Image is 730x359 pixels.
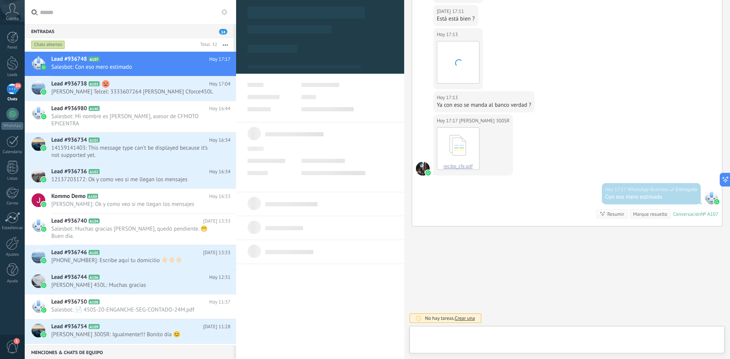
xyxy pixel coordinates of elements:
img: waba.svg [41,177,46,182]
span: Cuenta [6,16,19,21]
span: 1 [14,338,20,344]
span: A140 [89,106,100,111]
a: Lead #936744 A106 Hoy 12:31 [PERSON_NAME] 450L: Muchas gracias [25,270,236,294]
span: Hoy 16:44 [209,105,230,112]
div: Hoy 17:17 [605,186,628,193]
div: Hoy 17:13 [437,94,459,101]
span: A109 [89,324,100,329]
span: 14 [14,83,21,89]
span: Lead #936980 [51,105,87,112]
button: Más [217,38,233,52]
span: A105 [89,250,100,255]
div: Marque resuelto [633,210,667,218]
span: [PERSON_NAME] Telcel: 3333607264 [PERSON_NAME] Cforce450L [51,88,216,95]
div: Hoy 17:13 [437,31,459,38]
span: WhatsApp Business [628,186,669,193]
div: WhatsApp [2,122,23,130]
img: waba.svg [714,199,719,204]
a: Lead #936740 A104 [DATE] 13:33 Salesbot: Muchas gracias [PERSON_NAME], quedó pendiente. 😁 Buen día. [25,214,236,245]
span: Caleb Becerra 300SR [459,117,510,125]
a: Lead #936734 A101 Hoy 16:34 14159141403: This message type can’t be displayed because it’s not su... [25,133,236,164]
span: Hoy 16:33 [209,193,230,200]
a: Lead #936736 A102 Hoy 16:34 12137203172: Ok y como veo si me llegan los mensajes [25,164,236,188]
span: Lead #936754 [51,323,87,331]
a: Kommo Demo A100 Hoy 16:33 [PERSON_NAME]: Ok y como veo si me llegan los mensajes [25,189,236,213]
span: [DATE] 11:28 [203,323,230,331]
span: Crear una [455,315,475,321]
img: waba.svg [425,170,431,176]
div: Chats [2,97,24,102]
div: Calendario [2,150,24,155]
div: № A107 [701,211,718,217]
span: Salesbot: Muchas gracias [PERSON_NAME], quedó pendiente. 😁 Buen día. [51,225,216,240]
div: Estadísticas [2,226,24,231]
span: Hoy 17:17 [209,55,230,63]
span: Hoy 16:34 [209,168,230,176]
div: Chats abiertos [31,40,65,49]
span: Kommo Demo [51,193,86,200]
img: waba.svg [41,202,46,207]
a: Lead #936754 A109 [DATE] 11:28 [PERSON_NAME] 300SR: Igualmente!!! Bonito día 😊 [25,319,236,343]
div: Entradas [25,24,233,38]
span: Hoy 16:34 [209,136,230,144]
div: Hoy 17:17 [437,117,459,125]
img: waba.svg [41,307,46,313]
span: [PERSON_NAME] 450L: Muchas gracias [51,282,216,289]
span: A107 [89,57,100,62]
span: [DATE] 13:33 [203,249,230,256]
span: 14 [219,29,227,35]
span: Lead #936740 [51,217,87,225]
span: A103 [89,81,100,86]
img: waba.svg [41,65,46,70]
span: Hoy 11:37 [209,298,230,306]
span: Caleb Becerra 300SR [416,162,430,176]
span: Salesbot: Mi nombre es [PERSON_NAME], asesor de CFMOTO EPICENTRA [51,113,216,127]
img: waba.svg [41,226,46,232]
span: Lead #936734 [51,136,87,144]
span: Entregado [676,186,697,193]
span: [PERSON_NAME] 300SR: Igualmente!!! Bonito día 😊 [51,331,216,338]
div: Está está bien ? [437,15,475,23]
img: waba.svg [41,332,46,337]
span: A108 [89,299,100,304]
span: Salesbot: Con eso mero estimado [51,63,216,71]
div: recibo_cfe.pdf [439,163,477,169]
a: Lead #936746 A105 [DATE] 13:33 [PHONE_NUMBER]: Escribe aquí tu domicilio 👇🏻👇🏻👇🏻 [25,245,236,269]
img: waba.svg [41,145,46,151]
div: No hay tareas. [425,315,475,321]
span: Lead #936746 [51,249,87,256]
span: Lead #936738 [51,80,87,88]
img: waba.svg [41,258,46,263]
img: waba.svg [41,89,46,95]
span: Lead #936736 [51,168,87,176]
div: Menciones & Chats de equipo [25,345,233,359]
div: Leads [2,73,24,77]
span: [PHONE_NUMBER]: Escribe aquí tu domicilio 👇🏻👇🏻👇🏻 [51,257,216,264]
div: Ajustes [2,252,24,257]
span: [DATE] 13:33 [203,217,230,225]
div: Resumir [607,210,624,218]
div: Panel [2,45,24,50]
div: Con eso mero estimado [605,193,697,201]
img: waba.svg [41,283,46,288]
div: Ya con eso se manda al banco verdad ? [437,101,531,109]
span: Hoy 12:31 [209,274,230,281]
a: Lead #936748 A107 Hoy 17:17 Salesbot: Con eso mero estimado [25,52,236,76]
div: Total: 32 [197,41,217,49]
span: Lead #936748 [51,55,87,63]
img: waba.svg [41,114,46,119]
span: A101 [89,138,100,142]
div: [DATE] 17:11 [437,8,465,15]
span: 12137203172: Ok y como veo si me llegan los mensajes [51,176,216,183]
span: Salesbot: 📄 450S-20-ENGANCHE-SEG-CONTADO-24M.pdf [51,306,216,313]
span: Lead #936744 [51,274,87,281]
span: 14159141403: This message type can’t be displayed because it’s not supported yet. [51,144,216,159]
a: Lead #936980 A140 Hoy 16:44 Salesbot: Mi nombre es [PERSON_NAME], asesor de CFMOTO EPICENTRA [25,101,236,132]
div: Ayuda [2,279,24,284]
div: Correo [2,201,24,206]
span: WhatsApp Business [705,191,718,204]
div: Conversación [673,211,701,217]
span: Lead #936750 [51,298,87,306]
a: Lead #936738 A103 Hoy 17:04 [PERSON_NAME] Telcel: 3333607264 [PERSON_NAME] Cforce450L [25,76,236,101]
a: recibo_cfe.pdf [437,127,479,170]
